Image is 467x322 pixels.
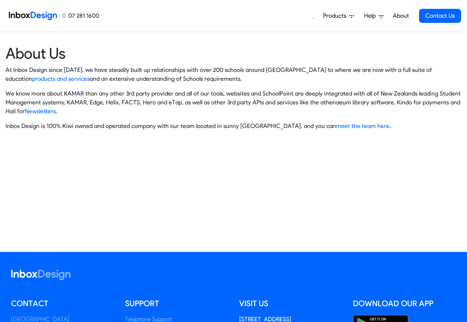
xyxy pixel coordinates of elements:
img: logo_inboxdesign_white.svg [11,270,71,280]
p: Inbox Design is 100% Kiwi owned and operated company with our team located in sunny [GEOGRAPHIC_D... [6,122,461,131]
a: products and services [32,75,90,82]
h5: Contact [11,298,114,309]
h5: Visit us [239,298,342,309]
a: meet the team here [336,122,389,129]
a: Contact Us [419,9,461,23]
a: Newsletters [25,108,56,115]
span: Help [364,11,379,20]
p: At Inbox Design since [DATE], we have steadily built up relationships with over 200 schools aroun... [6,66,461,83]
a: Help [361,8,387,23]
span: Products [323,11,349,20]
a: 07 281 1600 [63,11,99,20]
heading: About Us [6,44,461,63]
h5: Download our App [353,298,456,309]
a: About [391,8,411,23]
a: Products [320,8,357,23]
h5: Support [125,298,228,309]
p: We know more about KAMAR than any other 3rd party provider and all of our tools, websites and Sch... [6,89,461,116]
